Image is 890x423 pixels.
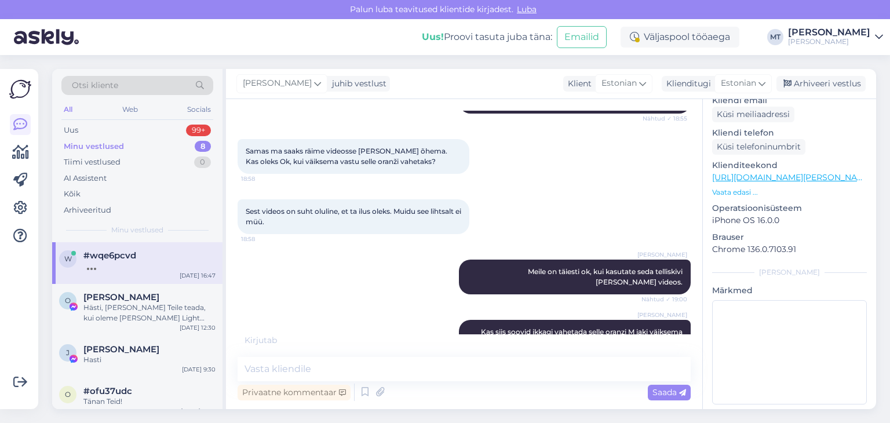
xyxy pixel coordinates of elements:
span: Jane Kodar [83,344,159,355]
div: Tänan Teid! [83,396,216,407]
div: [DATE] 12:30 [180,323,216,332]
span: Olga Lepaeva [83,292,159,302]
p: Märkmed [712,285,867,297]
span: o [65,390,71,399]
span: Luba [513,4,540,14]
span: Saada [652,387,686,398]
div: MT [767,29,783,45]
span: Estonian [601,77,637,90]
span: . [277,335,279,345]
a: [PERSON_NAME][PERSON_NAME] [788,28,883,46]
span: O [65,296,71,305]
div: Hasti [83,355,216,365]
div: Web [120,102,140,117]
div: [DATE] 18:41 [181,407,216,415]
span: [PERSON_NAME] [637,311,687,319]
img: Askly Logo [9,78,31,100]
div: Hästi, [PERSON_NAME] Teile teada, kui oleme [PERSON_NAME] Light [PERSON_NAME] [PERSON_NAME] pannu... [83,302,216,323]
div: [DATE] 16:47 [180,271,216,280]
span: Minu vestlused [111,225,163,235]
span: #wqe6pcvd [83,250,136,261]
div: Arhiveeri vestlus [776,76,866,92]
div: Minu vestlused [64,141,124,152]
b: Uus! [422,31,444,42]
span: Kas siis soovid ikkagi vahetada selle oranzi M jaki väiksema vastu, mida siis kasutada järgmistes... [481,327,684,347]
span: #ofu37udc [83,386,132,396]
p: Klienditeekond [712,159,867,172]
div: All [61,102,75,117]
p: Vaata edasi ... [712,187,867,198]
div: 8 [195,141,211,152]
span: Sest videos on suht oluline, et ta ilus oleks. Muidu see lihtsalt ei müü. [246,207,463,226]
div: Proovi tasuta juba täna: [422,30,552,44]
div: Väljaspool tööaega [621,27,739,48]
div: 0 [194,156,211,168]
span: Estonian [721,77,756,90]
span: Nähtud ✓ 18:55 [643,114,687,123]
span: 18:58 [241,235,284,243]
div: Klient [563,78,592,90]
div: 99+ [186,125,211,136]
p: iPhone OS 16.0.0 [712,214,867,227]
span: Otsi kliente [72,79,118,92]
div: [PERSON_NAME] [712,267,867,278]
p: Brauser [712,231,867,243]
span: Samas ma saaks räime videosse [PERSON_NAME] õhema. Kas oleks Ok, kui väiksema vastu selle oranži ... [246,147,449,166]
p: Kliendi email [712,94,867,107]
span: 18:58 [241,174,284,183]
div: Tiimi vestlused [64,156,121,168]
div: juhib vestlust [327,78,386,90]
span: J [66,348,70,357]
span: Meile on täiesti ok, kui kasutate seda telliskivi [PERSON_NAME] videos. [528,267,684,286]
div: Klienditugi [662,78,711,90]
p: Operatsioonisüsteem [712,202,867,214]
div: AI Assistent [64,173,107,184]
div: [DATE] 9:30 [182,365,216,374]
div: Küsi telefoninumbrit [712,139,805,155]
div: Küsi meiliaadressi [712,107,794,122]
div: Arhiveeritud [64,205,111,216]
span: [PERSON_NAME] [637,250,687,259]
div: Privaatne kommentaar [238,385,351,400]
div: Socials [185,102,213,117]
a: [URL][DOMAIN_NAME][PERSON_NAME] [712,172,872,183]
span: [PERSON_NAME] [243,77,312,90]
div: Kirjutab [238,334,691,347]
span: Nähtud ✓ 19:00 [641,295,687,304]
p: Chrome 136.0.7103.91 [712,243,867,256]
span: w [64,254,72,263]
p: Kliendi telefon [712,127,867,139]
div: [PERSON_NAME] [788,37,870,46]
button: Emailid [557,26,607,48]
div: [PERSON_NAME] [788,28,870,37]
div: Kõik [64,188,81,200]
div: Uus [64,125,78,136]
